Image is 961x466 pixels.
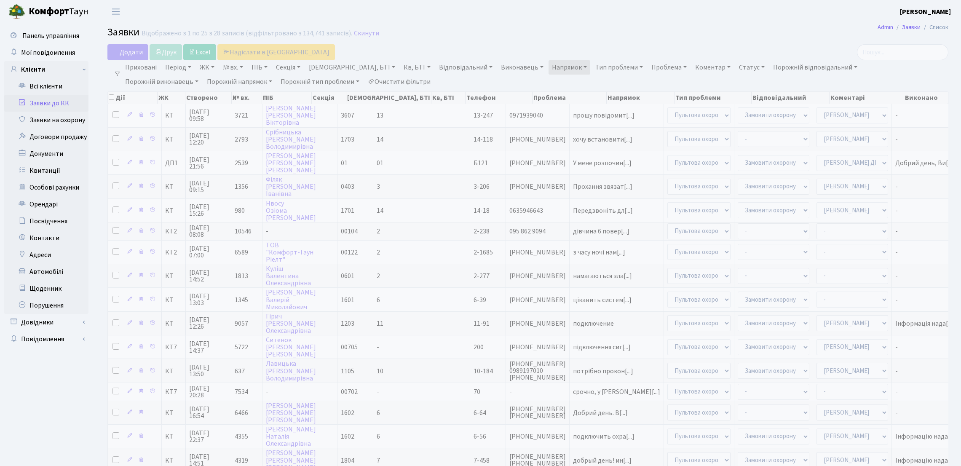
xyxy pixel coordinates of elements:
[105,5,126,19] button: Переключити навігацію
[341,158,348,168] span: 01
[4,314,88,331] a: Довідники
[377,182,380,191] span: 3
[312,92,346,104] th: Секція
[189,204,228,217] span: [DATE] 15:26
[235,319,248,328] span: 9057
[235,387,248,396] span: 7534
[895,249,956,256] span: -
[736,60,768,75] a: Статус
[266,199,316,222] a: НвосуОзіома[PERSON_NAME]
[22,31,79,40] span: Панель управління
[266,241,313,264] a: ТОВ"Комфорт-ТаунРіелт"
[377,111,383,120] span: 13
[474,387,480,396] span: 70
[189,316,228,330] span: [DATE] 12:26
[573,135,632,144] span: хочу встановити[...]
[4,196,88,213] a: Орендарі
[189,406,228,419] span: [DATE] 16:54
[509,249,566,256] span: [PHONE_NUMBER]
[573,295,632,305] span: цікавить систем[...]
[189,364,228,378] span: [DATE] 13:50
[341,135,354,144] span: 1703
[235,367,245,376] span: 637
[474,227,490,236] span: 2-238
[573,248,625,257] span: з часу ночі нам[...]
[533,92,607,104] th: Проблема
[549,60,590,75] a: Напрямок
[895,344,956,351] span: -
[573,206,633,215] span: Передзвоніть дл[...]
[474,111,493,120] span: 13-247
[509,388,566,395] span: -
[895,207,956,214] span: -
[4,129,88,145] a: Договори продажу
[509,183,566,190] span: [PHONE_NUMBER]
[895,432,956,441] span: Інформацію нада[...]
[474,367,493,376] span: 10-184
[165,368,182,375] span: КТ
[165,112,182,119] span: КТ
[165,183,182,190] span: КТ
[189,132,228,146] span: [DATE] 12:20
[162,60,195,75] a: Період
[107,44,148,60] a: Додати
[474,319,490,328] span: 11-91
[346,92,431,104] th: [DEMOGRAPHIC_DATA], БТІ
[341,182,354,191] span: 0403
[232,92,262,104] th: № вх.
[364,75,434,89] a: Очистити фільтри
[509,112,566,119] span: 0971939040
[165,160,182,166] span: ДП1
[341,227,358,236] span: 00104
[377,319,383,328] span: 11
[895,368,956,375] span: -
[266,312,316,335] a: Гірич[PERSON_NAME]Олександрівна
[878,23,893,32] a: Admin
[266,104,316,127] a: [PERSON_NAME][PERSON_NAME]Вікторівна
[266,335,316,359] a: Ситенок[PERSON_NAME][PERSON_NAME]
[509,361,566,381] span: [PHONE_NUMBER] 0989197010 [PHONE_NUMBER]
[341,206,354,215] span: 1701
[189,245,228,259] span: [DATE] 07:00
[573,343,631,352] span: підключення сиг[...]
[573,432,634,441] span: подключить охра[...]
[895,136,956,143] span: -
[474,158,488,168] span: Б121
[509,160,566,166] span: [PHONE_NUMBER]
[4,297,88,314] a: Порушення
[895,297,956,303] span: -
[904,92,949,104] th: Виконано
[185,92,232,104] th: Створено
[857,44,948,60] input: Пошук...
[189,109,228,122] span: [DATE] 09:58
[266,227,268,236] span: -
[474,271,490,281] span: 2-277
[183,44,216,60] a: Excel
[165,457,182,464] span: КТ
[235,158,248,168] span: 2539
[573,387,660,396] span: срочно, у [PERSON_NAME][...]
[900,7,951,17] a: [PERSON_NAME]
[900,7,951,16] b: [PERSON_NAME]
[377,367,383,376] span: 10
[400,60,434,75] a: Кв, БТІ
[377,206,383,215] span: 14
[266,288,316,312] a: [PERSON_NAME]ВалерійМиколайович
[341,248,358,257] span: 00122
[509,406,566,419] span: [PHONE_NUMBER] [PHONE_NUMBER]
[341,387,358,396] span: 00702
[354,29,379,37] a: Скинути
[165,249,182,256] span: КТ2
[466,92,533,104] th: Телефон
[189,340,228,354] span: [DATE] 14:37
[4,230,88,246] a: Контакти
[895,228,956,235] span: -
[377,343,379,352] span: -
[266,128,316,151] a: Срібницька[PERSON_NAME]Володимирівна
[248,60,271,75] a: ПІБ
[865,19,961,36] nav: breadcrumb
[165,388,182,395] span: КТ7
[573,408,628,418] span: Добрий день. В[...]
[474,135,493,144] span: 14-118
[498,60,547,75] a: Виконавець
